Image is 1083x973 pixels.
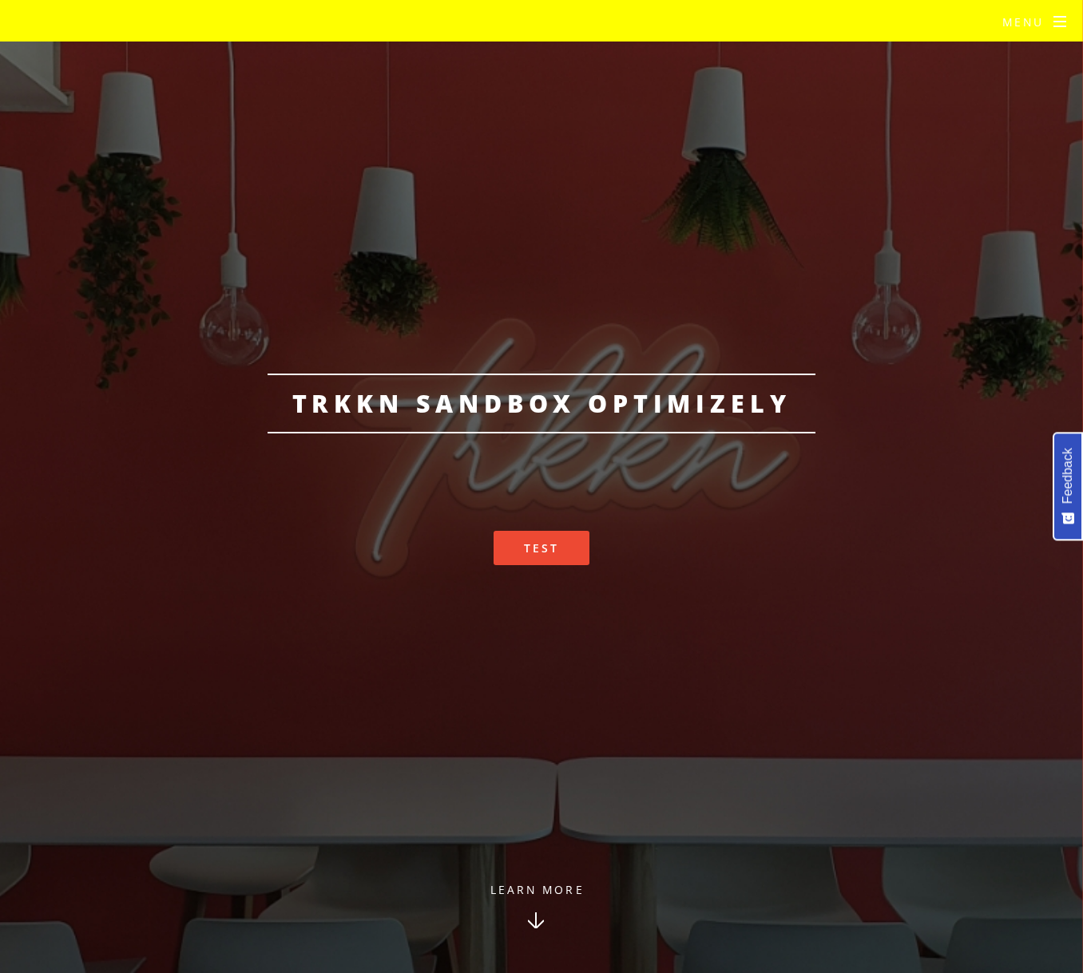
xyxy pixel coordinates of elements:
[494,531,590,565] a: Test
[1002,14,1044,30] span: Menu
[1061,448,1075,504] span: Feedback
[447,879,625,973] a: Learn More
[268,374,815,433] h2: TRKKN Sandbox Optimizely
[986,2,1083,43] a: Menu
[1053,432,1083,540] button: Feedback - Show survey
